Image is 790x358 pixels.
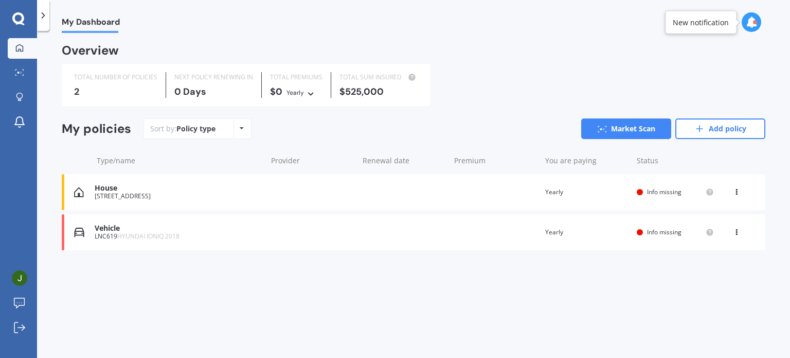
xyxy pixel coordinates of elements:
[97,156,263,166] div: Type/name
[174,87,253,97] div: 0 Days
[647,187,681,196] span: Info missing
[545,156,629,166] div: You are paying
[339,72,418,82] div: TOTAL SUM INSURED
[62,122,131,137] div: My policies
[581,118,671,139] a: Market Scan
[270,72,322,82] div: TOTAL PREMIUMS
[286,88,304,98] div: Yearly
[454,156,537,166] div: Premium
[62,45,119,56] div: Overview
[647,228,681,236] span: Info missing
[12,270,27,286] img: ACg8ocLhDERI1zojYUJRQ5qwGE6Q4B6iX__k4G21VbRn8sic6OunYw=s96-c
[363,156,446,166] div: Renewal date
[62,17,120,31] span: My Dashboard
[74,227,84,237] img: Vehicle
[174,72,253,82] div: NEXT POLICY RENEWING IN
[637,156,714,166] div: Status
[95,233,262,240] div: LNC619
[117,232,179,241] span: HYUNDAI IONIQ 2018
[95,224,262,233] div: Vehicle
[673,17,729,27] div: New notification
[339,87,418,97] div: $525,000
[150,124,216,134] div: Sort by:
[270,87,322,98] div: $0
[545,227,629,237] div: Yearly
[176,124,216,134] div: Policy type
[95,184,262,193] div: House
[675,118,765,139] a: Add policy
[271,156,354,166] div: Provider
[545,187,629,197] div: Yearly
[74,72,157,82] div: TOTAL NUMBER OF POLICIES
[95,193,262,200] div: [STREET_ADDRESS]
[74,87,157,97] div: 2
[74,187,84,197] img: House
